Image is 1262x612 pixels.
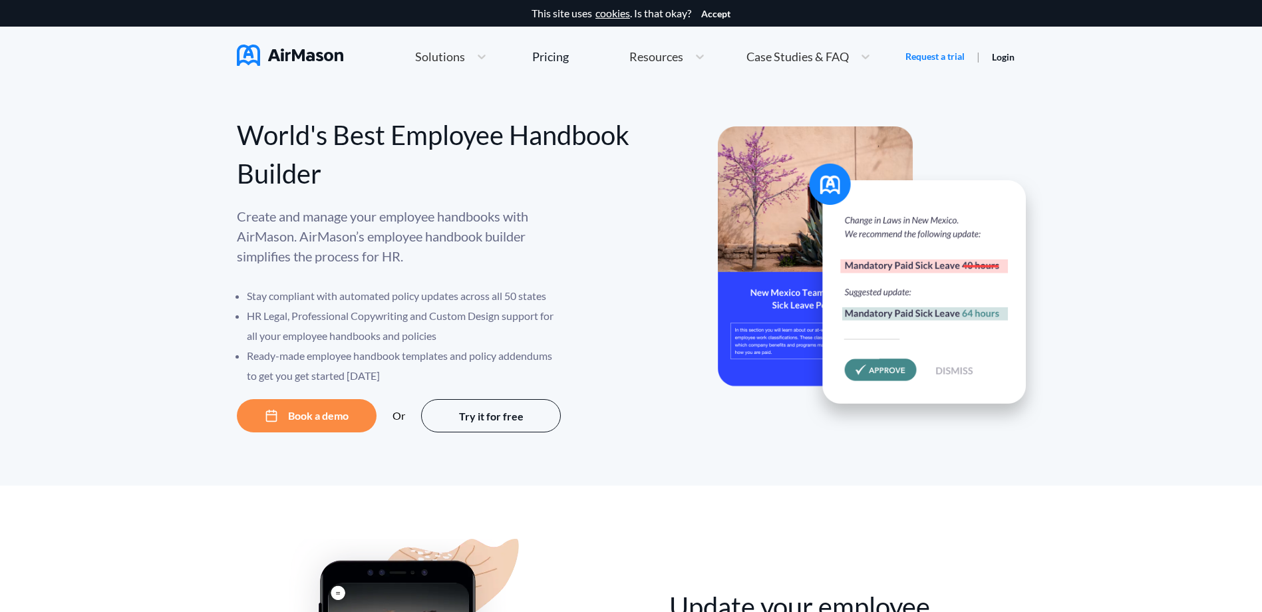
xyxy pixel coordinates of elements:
li: Stay compliant with automated policy updates across all 50 states [247,286,563,306]
img: AirMason Logo [237,45,343,66]
a: cookies [595,7,630,19]
a: Pricing [532,45,569,69]
a: Request a trial [905,50,965,63]
p: Create and manage your employee handbooks with AirMason. AirMason’s employee handbook builder sim... [237,206,563,266]
span: Solutions [415,51,465,63]
a: Login [992,51,1015,63]
button: Try it for free [421,399,561,432]
span: Resources [629,51,683,63]
span: | [977,50,980,63]
button: Accept cookies [701,9,730,19]
img: hero-banner [718,126,1044,432]
button: Book a demo [237,399,377,432]
div: World's Best Employee Handbook Builder [237,116,631,193]
li: Ready-made employee handbook templates and policy addendums to get you get started [DATE] [247,346,563,386]
span: Case Studies & FAQ [746,51,849,63]
li: HR Legal, Professional Copywriting and Custom Design support for all your employee handbooks and ... [247,306,563,346]
div: Pricing [532,51,569,63]
div: Or [393,410,405,422]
